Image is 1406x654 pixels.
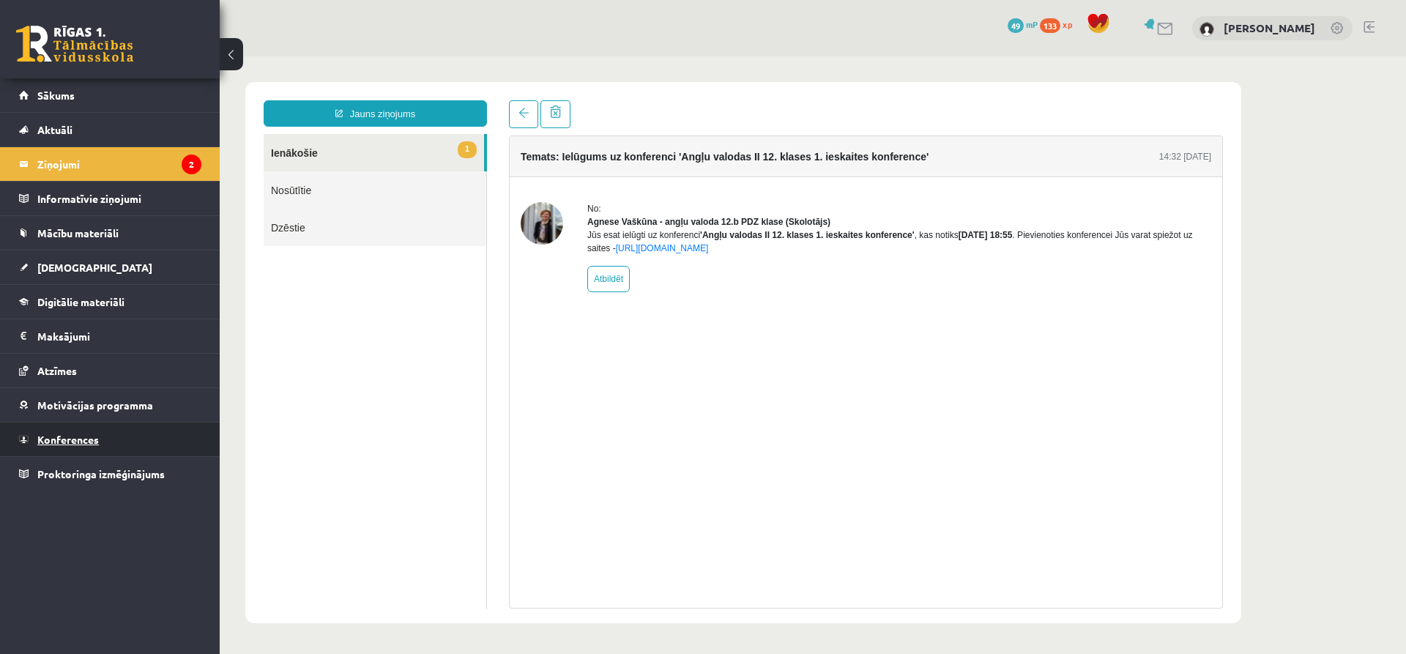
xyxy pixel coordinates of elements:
a: Atbildēt [368,209,410,236]
img: Roberts Demidovičs [1199,22,1214,37]
a: Mācību materiāli [19,216,201,250]
legend: Maksājumi [37,319,201,353]
legend: Informatīvie ziņojumi [37,182,201,215]
a: Atzīmes [19,354,201,387]
img: Agnese Vaškūna - angļu valoda 12.b PDZ klase [301,146,343,188]
i: 2 [182,155,201,174]
a: Aktuāli [19,113,201,146]
a: Dzēstie [44,152,267,190]
span: xp [1063,18,1072,30]
a: Nosūtītie [44,115,267,152]
span: Atzīmes [37,364,77,377]
span: 1 [238,85,257,102]
span: Mācību materiāli [37,226,119,239]
h4: Temats: Ielūgums uz konferenci 'Angļu valodas II 12. klases 1. ieskaites konference' [301,94,709,106]
span: mP [1026,18,1038,30]
span: 133 [1040,18,1060,33]
b: 'Angļu valodas II 12. klases 1. ieskaites konference' [480,174,695,184]
a: 49 mP [1008,18,1038,30]
a: Ziņojumi2 [19,147,201,181]
span: Sākums [37,89,75,102]
span: Proktoringa izmēģinājums [37,467,165,480]
div: Jūs esat ielūgti uz konferenci , kas notiks . Pievienoties konferencei Jūs varat spiežot uz saites - [368,172,992,198]
a: Rīgas 1. Tālmācības vidusskola [16,26,133,62]
span: Konferences [37,433,99,446]
a: [DEMOGRAPHIC_DATA] [19,250,201,284]
span: Motivācijas programma [37,398,153,412]
strong: Agnese Vaškūna - angļu valoda 12.b PDZ klase (Skolotājs) [368,160,611,171]
a: Sākums [19,78,201,112]
a: Proktoringa izmēģinājums [19,457,201,491]
div: 14:32 [DATE] [940,94,992,107]
a: [URL][DOMAIN_NAME] [396,187,489,197]
div: No: [368,146,992,159]
span: Aktuāli [37,123,72,136]
a: 133 xp [1040,18,1079,30]
a: Jauns ziņojums [44,44,267,70]
a: Motivācijas programma [19,388,201,422]
span: 49 [1008,18,1024,33]
legend: Ziņojumi [37,147,201,181]
b: [DATE] 18:55 [739,174,793,184]
a: [PERSON_NAME] [1224,21,1315,35]
a: Digitālie materiāli [19,285,201,319]
a: Maksājumi [19,319,201,353]
span: [DEMOGRAPHIC_DATA] [37,261,152,274]
a: 1Ienākošie [44,78,264,115]
a: Konferences [19,423,201,456]
span: Digitālie materiāli [37,295,124,308]
a: Informatīvie ziņojumi [19,182,201,215]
